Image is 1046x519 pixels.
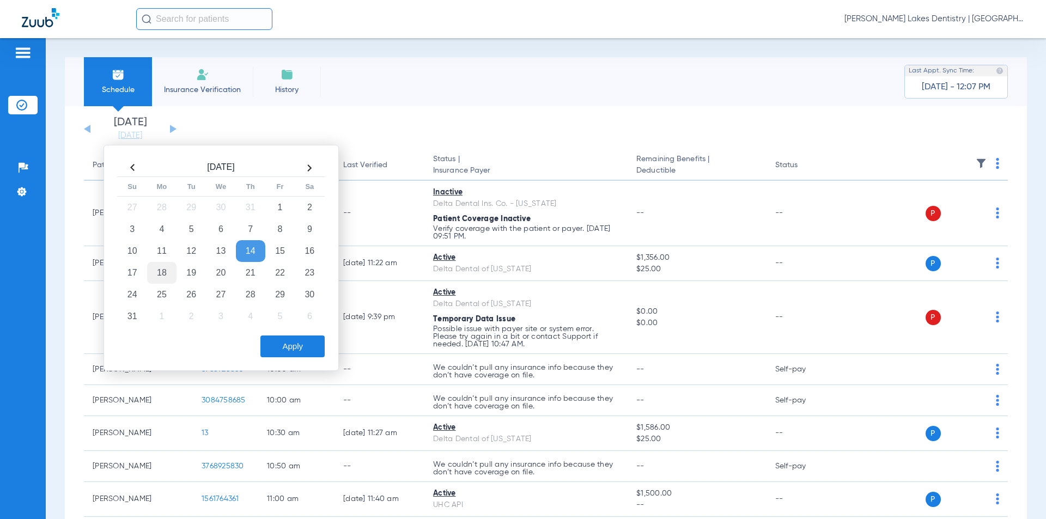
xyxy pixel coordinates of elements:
[767,246,840,281] td: --
[636,499,757,511] span: --
[258,385,335,416] td: 10:00 AM
[335,451,424,482] td: --
[84,482,193,517] td: [PERSON_NAME]
[335,385,424,416] td: --
[202,495,239,503] span: 1561764361
[996,364,999,375] img: group-dot-blue.svg
[160,84,245,95] span: Insurance Verification
[84,385,193,416] td: [PERSON_NAME]
[636,433,757,445] span: $25.00
[844,14,1024,25] span: [PERSON_NAME] Lakes Dentistry | [GEOGRAPHIC_DATA]
[258,451,335,482] td: 10:50 AM
[335,246,424,281] td: [DATE] 11:22 AM
[98,130,163,141] a: [DATE]
[926,206,941,221] span: P
[343,160,416,171] div: Last Verified
[433,364,619,379] p: We couldn’t pull any insurance info because they don’t have coverage on file.
[909,65,974,76] span: Last Appt. Sync Time:
[767,416,840,451] td: --
[433,315,515,323] span: Temporary Data Issue
[996,258,999,268] img: group-dot-blue.svg
[636,165,757,176] span: Deductible
[767,181,840,246] td: --
[202,429,209,437] span: 13
[767,354,840,385] td: Self-pay
[636,396,644,404] span: --
[433,187,619,198] div: Inactive
[112,68,125,81] img: Schedule
[98,117,163,141] li: [DATE]
[636,306,757,317] span: $0.00
[976,158,987,169] img: filter.svg
[433,287,619,298] div: Active
[628,150,766,181] th: Remaining Benefits |
[433,298,619,310] div: Delta Dental of [US_STATE]
[996,207,999,218] img: group-dot-blue.svg
[996,428,999,438] img: group-dot-blue.svg
[335,354,424,385] td: --
[636,422,757,433] span: $1,586.00
[335,281,424,354] td: [DATE] 9:39 PM
[258,482,335,517] td: 11:00 AM
[93,160,141,171] div: Patient Name
[433,198,619,210] div: Delta Dental Ins. Co. - [US_STATE]
[433,395,619,410] p: We couldn’t pull any insurance info because they don’t have coverage on file.
[433,325,619,348] p: Possible issue with payer site or system error. Please try again in a bit or contact Support if n...
[433,264,619,275] div: Delta Dental of [US_STATE]
[202,365,244,373] span: 3768925830
[281,68,294,81] img: History
[433,461,619,476] p: We couldn’t pull any insurance info because they don’t have coverage on file.
[433,433,619,445] div: Delta Dental of [US_STATE]
[142,14,151,24] img: Search Icon
[996,312,999,322] img: group-dot-blue.svg
[14,46,32,59] img: hamburger-icon
[636,317,757,329] span: $0.00
[202,396,246,404] span: 3084758685
[433,165,619,176] span: Insurance Payer
[992,467,1046,519] iframe: Chat Widget
[202,462,244,470] span: 3768925830
[636,209,644,217] span: --
[926,426,941,441] span: P
[84,416,193,451] td: [PERSON_NAME]
[636,462,644,470] span: --
[636,264,757,275] span: $25.00
[996,158,999,169] img: group-dot-blue.svg
[767,451,840,482] td: Self-pay
[926,256,941,271] span: P
[424,150,628,181] th: Status |
[260,335,325,357] button: Apply
[926,310,941,325] span: P
[767,482,840,517] td: --
[767,385,840,416] td: Self-pay
[767,281,840,354] td: --
[996,461,999,472] img: group-dot-blue.svg
[93,160,184,171] div: Patient Name
[261,84,313,95] span: History
[636,252,757,264] span: $1,356.00
[22,8,59,27] img: Zuub Logo
[433,252,619,264] div: Active
[335,482,424,517] td: [DATE] 11:40 AM
[433,499,619,511] div: UHC API
[92,84,144,95] span: Schedule
[196,68,209,81] img: Manual Insurance Verification
[335,416,424,451] td: [DATE] 11:27 AM
[335,181,424,246] td: --
[433,225,619,240] p: Verify coverage with the patient or payer. [DATE] 09:51 PM.
[136,8,272,30] input: Search for patients
[84,451,193,482] td: [PERSON_NAME]
[147,159,295,177] th: [DATE]
[343,160,387,171] div: Last Verified
[636,488,757,499] span: $1,500.00
[433,422,619,433] div: Active
[433,215,531,223] span: Patient Coverage Inactive
[996,395,999,406] img: group-dot-blue.svg
[996,67,1004,75] img: last sync help info
[767,150,840,181] th: Status
[258,416,335,451] td: 10:30 AM
[433,488,619,499] div: Active
[926,492,941,507] span: P
[636,365,644,373] span: --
